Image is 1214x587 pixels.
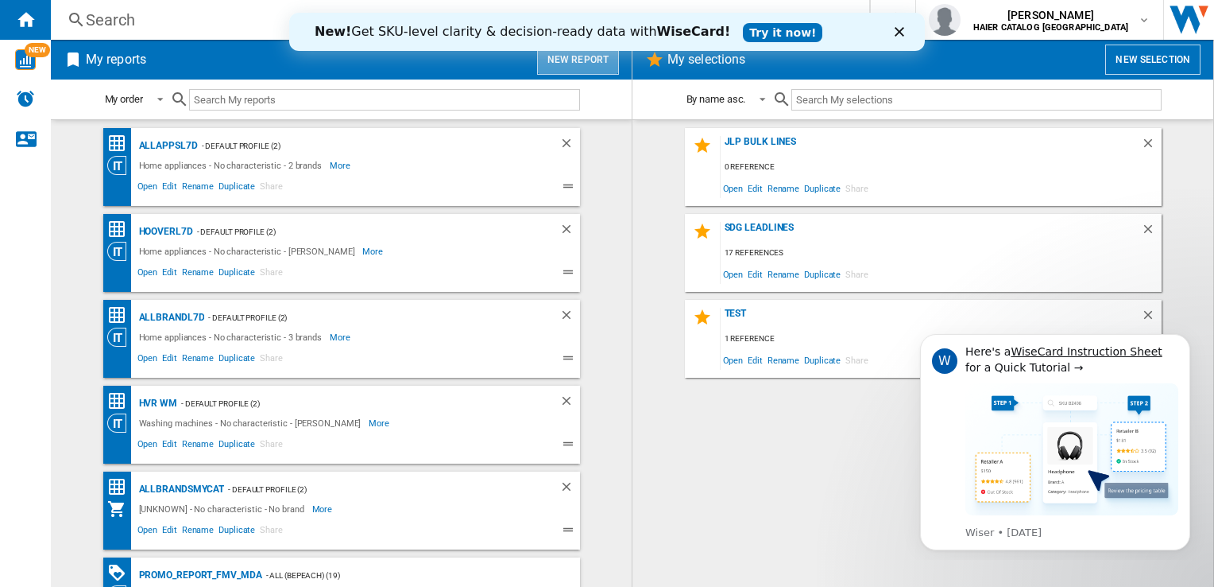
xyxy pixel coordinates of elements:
span: Duplicate [802,263,843,285]
span: More [362,242,385,261]
span: Edit [160,523,180,542]
button: New report [537,45,619,75]
span: Rename [180,179,216,198]
div: JLP Bulk Lines [721,136,1141,157]
div: - Default profile (2) [224,480,527,500]
span: More [312,500,335,519]
span: Rename [180,351,216,370]
span: Share [843,263,871,285]
div: test [721,308,1141,329]
div: [UNKNOWN] - No characteristic - No brand [135,500,312,519]
iframe: Intercom notifications message [896,320,1214,560]
div: AllbrandL7d [135,308,205,328]
span: Open [135,265,160,284]
span: [PERSON_NAME] [973,7,1128,23]
div: My Assortment [107,500,135,519]
div: Price Matrix [107,305,135,325]
div: My order [105,93,143,105]
span: More [330,156,353,175]
div: Category View [107,156,135,175]
span: Share [257,437,285,456]
span: Duplicate [216,265,257,284]
span: Edit [745,263,765,285]
div: 0 reference [721,157,1162,177]
span: Share [257,523,285,542]
span: Duplicate [216,437,257,456]
div: - Default profile (2) [198,136,528,156]
span: Edit [160,265,180,284]
span: Edit [160,437,180,456]
div: Promotions report [107,563,135,583]
div: Delete [1141,308,1162,329]
div: Delete [559,308,580,328]
div: Price Matrix [107,134,135,154]
h2: My reports [83,45,149,75]
span: Open [135,351,160,370]
span: Edit [160,351,180,370]
div: HVR WM [135,394,177,414]
div: AllbrandsMyCat [135,480,225,500]
div: Price Matrix [107,220,135,239]
div: Washing machines - No characteristic - [PERSON_NAME] [135,414,369,433]
div: Delete [559,480,580,500]
span: Edit [160,179,180,198]
div: Category View [107,242,135,261]
div: AllappsL7d [135,136,198,156]
img: wise-card.svg [15,49,36,70]
span: Open [721,177,746,199]
div: Close [605,14,621,24]
div: Delete [559,136,580,156]
span: Rename [180,437,216,456]
h2: My selections [664,45,748,75]
iframe: Intercom live chat banner [289,13,925,51]
span: Edit [745,177,765,199]
span: Rename [765,263,802,285]
div: - ALL (bepeach) (19) [262,566,548,585]
span: More [330,328,353,347]
img: alerts-logo.svg [16,89,35,108]
button: New selection [1105,45,1200,75]
span: Rename [765,177,802,199]
div: Price Matrix [107,477,135,497]
span: Open [135,179,160,198]
span: Open [135,523,160,542]
div: - Default profile (2) [177,394,528,414]
span: Duplicate [216,179,257,198]
div: Delete [559,394,580,414]
div: By name asc. [686,93,746,105]
b: HAIER CATALOG [GEOGRAPHIC_DATA] [973,22,1128,33]
div: Home appliances - No characteristic - 2 brands [135,156,330,175]
span: NEW [25,43,50,57]
span: Duplicate [802,349,843,371]
span: Share [257,179,285,198]
div: Category View [107,414,135,433]
span: Rename [765,349,802,371]
div: Delete [559,222,580,242]
div: - Default profile (2) [193,222,528,242]
span: Duplicate [216,523,257,542]
span: Open [721,263,746,285]
div: Search [86,9,828,31]
input: Search My selections [791,89,1161,111]
div: PROMO_REPORT_FMV_MDA [135,566,262,585]
span: Open [135,437,160,456]
div: 1 reference [721,329,1162,349]
div: Delete [1141,136,1162,157]
span: Rename [180,523,216,542]
span: Open [721,349,746,371]
div: Home appliances - No characteristic - 3 brands [135,328,330,347]
span: Share [257,351,285,370]
div: Home appliances - No characteristic - [PERSON_NAME] [135,242,363,261]
div: HooverL7d [135,222,193,242]
span: Duplicate [802,177,843,199]
span: Rename [180,265,216,284]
